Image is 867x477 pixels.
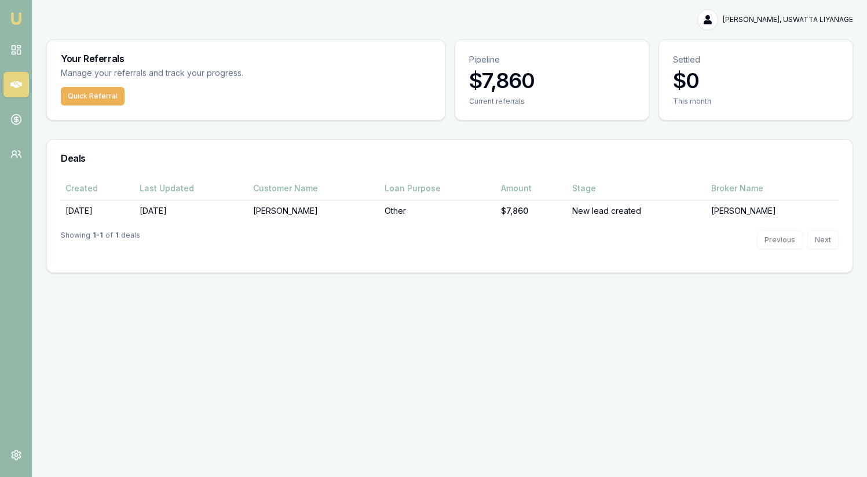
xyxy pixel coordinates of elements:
div: Amount [501,183,563,194]
span: [PERSON_NAME], USWATTA LIYANAGE [723,15,853,24]
p: Pipeline [469,54,635,65]
h3: Your Referrals [61,54,431,63]
div: Loan Purpose [385,183,492,194]
td: [DATE] [61,200,135,221]
td: Other [380,200,496,221]
h3: $7,860 [469,69,635,92]
img: emu-icon-u.png [9,12,23,26]
div: This month [673,97,839,106]
div: $7,860 [501,205,563,217]
button: Quick Referral [61,87,125,105]
td: [DATE] [135,200,248,221]
td: [PERSON_NAME] [707,200,839,221]
div: Current referrals [469,97,635,106]
td: New lead created [568,200,707,221]
div: Customer Name [253,183,376,194]
p: Manage your referrals and track your progress. [61,67,357,80]
p: Settled [673,54,839,65]
div: Stage [572,183,702,194]
h3: Deals [61,154,839,163]
td: [PERSON_NAME] [248,200,381,221]
div: Last Updated [140,183,244,194]
h3: $0 [673,69,839,92]
strong: 1 - 1 [93,231,103,249]
div: Broker Name [711,183,834,194]
div: Created [65,183,130,194]
strong: 1 [115,231,119,249]
div: Showing of deals [61,231,140,249]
